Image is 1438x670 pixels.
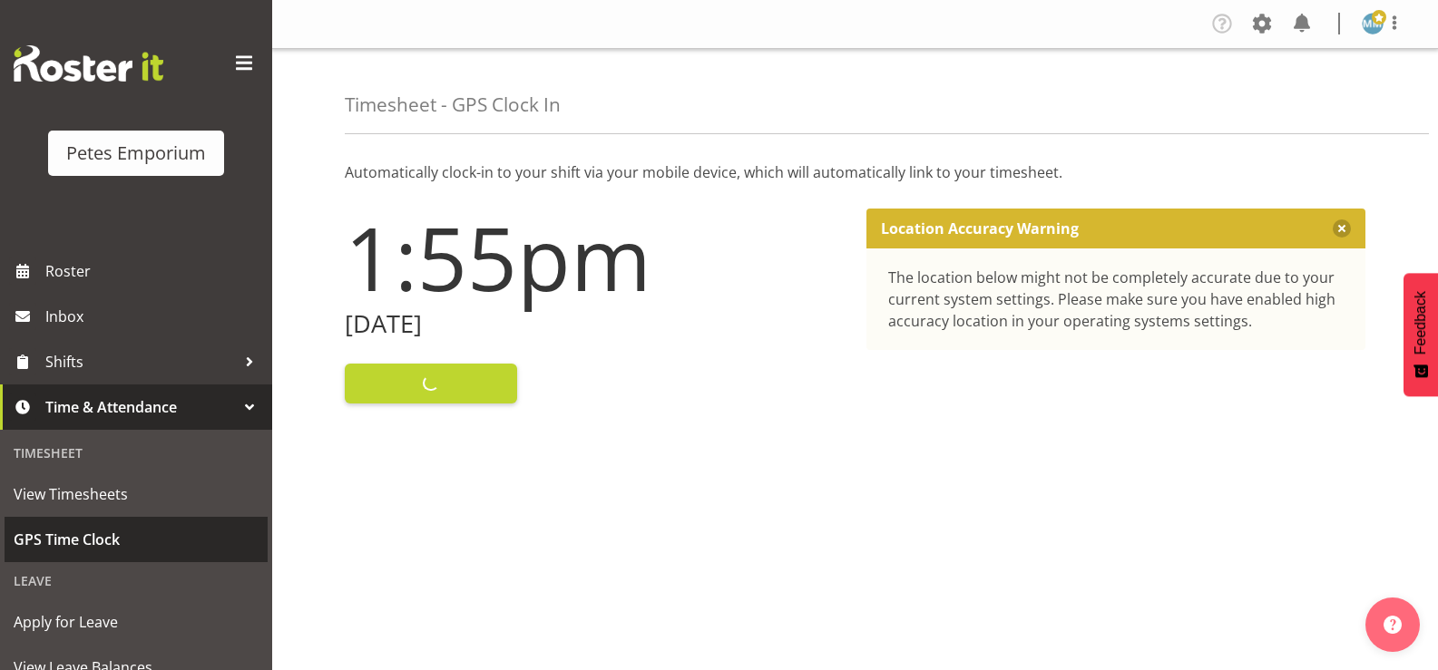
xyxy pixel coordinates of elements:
span: View Timesheets [14,481,259,508]
p: Location Accuracy Warning [881,219,1079,238]
img: Rosterit website logo [14,45,163,82]
a: GPS Time Clock [5,517,268,562]
div: Leave [5,562,268,599]
span: GPS Time Clock [14,526,259,553]
img: help-xxl-2.png [1384,616,1402,634]
p: Automatically clock-in to your shift via your mobile device, which will automatically link to you... [345,161,1365,183]
img: mandy-mosley3858.jpg [1362,13,1384,34]
a: Apply for Leave [5,599,268,645]
span: Feedback [1413,291,1429,354]
div: Timesheet [5,434,268,471]
span: Time & Attendance [45,393,236,421]
span: Roster [45,257,263,285]
span: Inbox [45,303,263,330]
a: View Timesheets [5,471,268,517]
h1: 1:55pm [345,209,845,306]
h4: Timesheet - GPS Clock In [345,94,561,115]
div: The location below might not be completely accurate due to your current system settings. Please m... [888,267,1345,332]
h2: [DATE] [345,310,845,338]
div: Petes Emporium [66,140,206,167]
button: Close message [1333,219,1351,238]
span: Apply for Leave [14,608,259,636]
button: Feedback - Show survey [1404,273,1438,396]
span: Shifts [45,348,236,375]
